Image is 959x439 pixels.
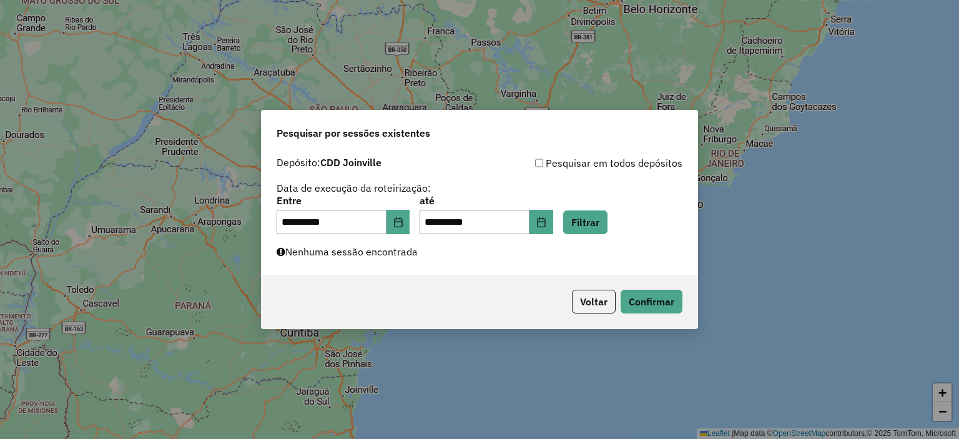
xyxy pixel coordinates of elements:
[277,126,430,141] span: Pesquisar por sessões existentes
[420,193,553,208] label: até
[277,180,431,195] label: Data de execução da roteirização:
[529,210,553,235] button: Choose Date
[277,193,410,208] label: Entre
[572,290,616,313] button: Voltar
[621,290,682,313] button: Confirmar
[277,155,381,170] label: Depósito:
[277,244,418,259] label: Nenhuma sessão encontrada
[320,156,381,169] strong: CDD Joinville
[386,210,410,235] button: Choose Date
[479,155,682,170] div: Pesquisar em todos depósitos
[563,210,607,234] button: Filtrar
